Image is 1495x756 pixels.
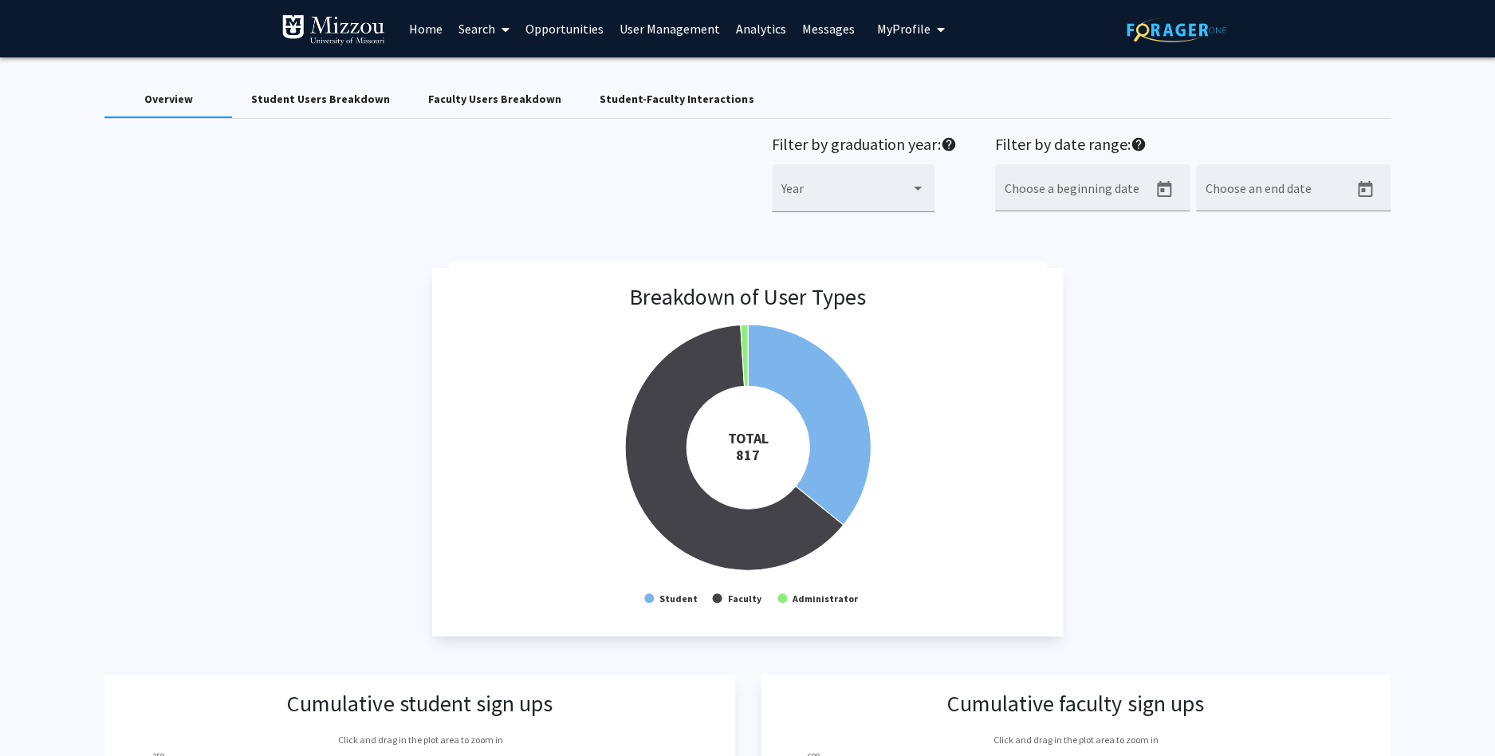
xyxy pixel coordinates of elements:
[1131,135,1147,154] mat-icon: help
[728,1,794,57] a: Analytics
[428,91,561,108] div: Faculty Users Breakdown
[947,691,1203,718] h3: Cumulative faculty sign ups
[600,91,753,108] div: Student-Faculty Interactions
[877,21,930,37] span: My Profile
[401,1,450,57] a: Home
[728,429,769,464] tspan: TOTAL 817
[1127,18,1226,42] img: ForagerOne Logo
[941,135,957,154] mat-icon: help
[1148,174,1180,206] button: Open calendar
[772,135,957,158] h2: Filter by graduation year:
[629,284,866,311] h3: Breakdown of User Types
[794,1,863,57] a: Messages
[144,91,193,108] div: Overview
[1349,174,1381,206] button: Open calendar
[287,691,552,718] h3: Cumulative student sign ups
[659,593,698,604] text: Student
[12,684,68,744] iframe: Chat
[995,135,1391,158] h2: Filter by date range:
[612,1,728,57] a: User Management
[792,593,859,604] text: Administrator
[281,14,385,46] img: University of Missouri Logo
[517,1,612,57] a: Opportunities
[338,734,503,746] text: Click and drag in the plot area to zoom in
[993,734,1159,746] text: Click and drag in the plot area to zoom in
[450,1,517,57] a: Search
[251,91,390,108] div: Student Users Breakdown
[727,593,761,604] text: Faculty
